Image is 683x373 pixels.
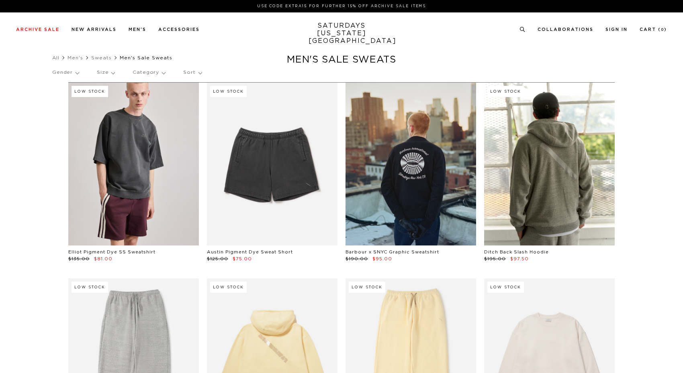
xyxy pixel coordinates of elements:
[349,282,385,293] div: Low Stock
[372,257,392,261] span: $95.00
[94,257,112,261] span: $81.00
[183,63,201,82] p: Sort
[346,250,439,254] a: Barbour x SNYC Graphic Sweatshirt
[605,27,628,32] a: Sign In
[91,55,112,60] a: Sweats
[661,28,664,32] small: 0
[210,86,247,97] div: Low Stock
[120,55,172,60] span: Men's Sale Sweats
[52,55,59,60] a: All
[68,257,90,261] span: $135.00
[487,282,524,293] div: Low Stock
[309,22,375,45] a: SATURDAYS[US_STATE][GEOGRAPHIC_DATA]
[207,250,293,254] a: Austin Pigment Dye Sweat Short
[210,282,247,293] div: Low Stock
[346,257,368,261] span: $190.00
[538,27,593,32] a: Collaborations
[67,55,83,60] a: Men's
[510,257,529,261] span: $97.50
[158,27,200,32] a: Accessories
[133,63,165,82] p: Category
[19,3,664,9] p: Use Code EXTRA15 for Further 15% Off Archive Sale Items
[52,63,79,82] p: Gender
[72,27,117,32] a: New Arrivals
[129,27,146,32] a: Men's
[72,282,108,293] div: Low Stock
[484,257,506,261] span: $195.00
[72,86,108,97] div: Low Stock
[487,86,524,97] div: Low Stock
[484,250,549,254] a: Ditch Back Slash Hoodie
[97,63,115,82] p: Size
[233,257,252,261] span: $75.00
[16,27,59,32] a: Archive Sale
[640,27,667,32] a: Cart (0)
[207,257,228,261] span: $125.00
[68,250,155,254] a: Elliot Pigment Dye SS Sweatshirt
